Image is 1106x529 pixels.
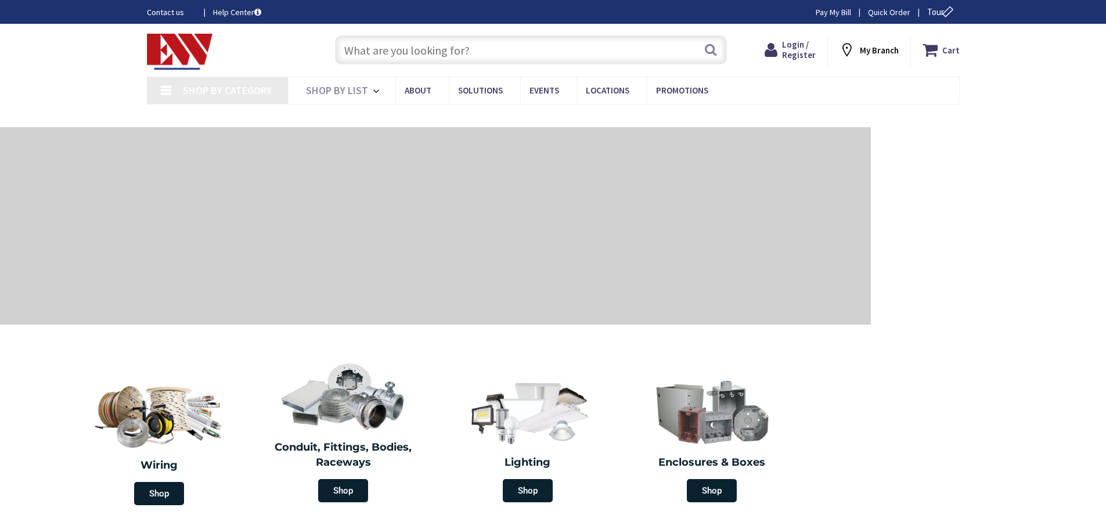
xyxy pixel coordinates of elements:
[318,479,368,502] span: Shop
[816,6,851,18] a: Pay My Bill
[147,34,213,70] img: Electrical Wholesalers, Inc.
[405,85,431,96] span: About
[586,85,629,96] span: Locations
[927,6,957,17] span: Tour
[67,372,251,511] a: Wiring Shop
[458,85,503,96] span: Solutions
[260,440,427,470] h2: Conduit, Fittings, Bodies, Raceways
[183,84,272,97] span: Shop By Category
[503,479,553,502] span: Shop
[656,85,708,96] span: Promotions
[529,85,559,96] span: Events
[860,45,899,56] strong: My Branch
[782,39,816,60] span: Login / Register
[923,39,960,60] a: Cart
[254,357,433,508] a: Conduit, Fittings, Bodies, Raceways Shop
[765,39,816,60] a: Login / Register
[147,6,194,18] a: Contact us
[868,6,910,18] a: Quick Order
[213,6,261,18] a: Help Center
[839,39,899,60] div: My Branch
[438,372,617,508] a: Lighting Shop
[444,455,611,470] h2: Lighting
[73,458,246,473] h2: Wiring
[629,455,796,470] h2: Enclosures & Boxes
[134,482,184,505] span: Shop
[623,372,802,508] a: Enclosures & Boxes Shop
[335,35,727,64] input: What are you looking for?
[942,39,960,60] strong: Cart
[687,479,737,502] span: Shop
[306,84,368,97] span: Shop By List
